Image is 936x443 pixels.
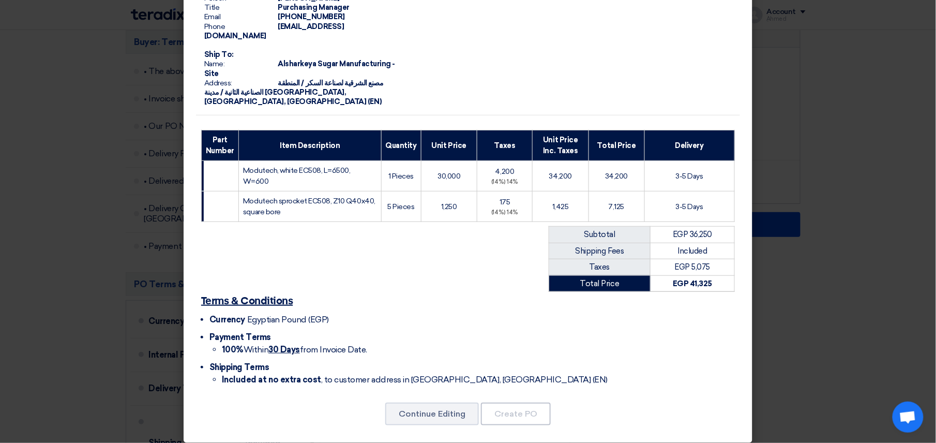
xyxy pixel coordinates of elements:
td: Subtotal [549,227,651,243]
td: Taxes [549,259,651,276]
th: Taxes [477,130,532,161]
div: (14%) 14% [481,209,528,217]
span: 3-5 Days [676,202,703,211]
span: 5 Pieces [388,202,415,211]
th: Item Description [239,130,381,161]
span: Within from Invoice Date. [222,345,367,355]
button: Create PO [481,403,551,425]
strong: Ship To: [204,50,234,59]
span: Included [678,246,707,256]
span: 7,125 [609,202,625,211]
span: 3-5 Days [676,172,703,181]
span: Title [204,3,277,12]
span: 34,200 [549,172,572,181]
span: Modutech sprocket EC508, Z10 Q40x40, square bore [243,197,375,216]
div: (14%) 14% [481,178,528,187]
span: 4,200 [495,167,515,176]
span: Alsharkeya Sugar Manufacturing - Site [204,60,395,78]
td: EGP 36,250 [651,227,735,243]
th: Quantity [381,130,421,161]
td: Shipping Fees [549,243,651,259]
span: مصنع الشرقية لصناعة السكر / المنطقة الصناعية الثانية / مدينة [GEOGRAPHIC_DATA], [GEOGRAPHIC_DATA]... [204,79,384,106]
span: Phone [204,22,277,32]
span: [EMAIL_ADDRESS][DOMAIN_NAME] [204,22,344,40]
li: , to customer address in [GEOGRAPHIC_DATA], [GEOGRAPHIC_DATA] (EN) [222,374,735,386]
span: 1 Pieces [388,172,414,181]
span: 30,000 [437,172,460,181]
th: Total Price [588,130,644,161]
button: Continue Editing [385,403,479,425]
u: Terms & Conditions [201,296,293,306]
span: Shipping Terms [209,362,269,372]
strong: EGP 41,325 [673,279,712,288]
span: [PHONE_NUMBER] [278,12,345,21]
span: Purchasing Manager [278,3,350,12]
th: Unit Price Inc. Taxes [533,130,588,161]
span: 34,200 [605,172,628,181]
strong: 100% [222,345,244,355]
td: Total Price [549,275,651,292]
th: Unit Price [421,130,477,161]
span: Modutech, white EC508, L=6500, W=600 [243,166,351,186]
th: Delivery [644,130,734,161]
span: Currency [209,315,245,324]
strong: Included at no extra cost [222,375,321,385]
span: Name: [204,60,277,69]
span: 1,425 [552,202,569,211]
u: 30 Days [268,345,300,355]
span: Address: [204,79,277,88]
span: Egyptian Pound (EGP) [247,315,329,324]
th: Part Number [202,130,239,161]
span: EGP 5,075 [675,262,711,272]
a: Open chat [893,402,924,433]
span: Email [204,12,277,22]
span: Payment Terms [209,332,271,342]
span: 1,250 [441,202,457,211]
span: 175 [500,198,510,206]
